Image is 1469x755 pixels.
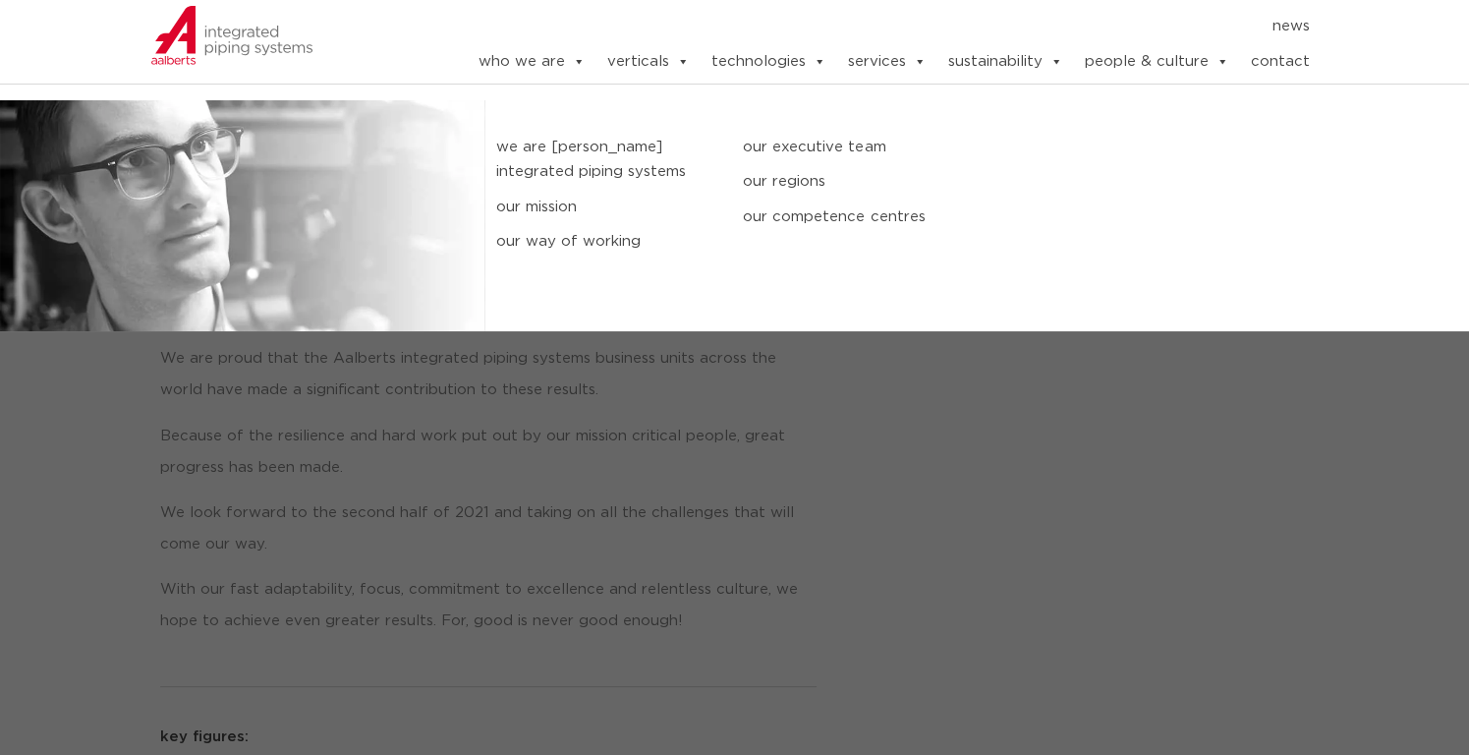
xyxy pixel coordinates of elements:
a: our way of working [496,229,713,255]
a: contact [1250,42,1309,82]
a: our competence centres [743,204,960,230]
a: our mission [496,195,713,220]
a: technologies [710,42,825,82]
p: We are proud that the Aalberts integrated piping systems business units across the world have mad... [160,343,817,406]
a: people & culture [1084,42,1228,82]
a: verticals [606,42,689,82]
a: news [1271,11,1309,42]
nav: Menu [418,11,1310,42]
a: our regions [743,169,960,195]
a: who we are [478,42,585,82]
p: Because of the resilience and hard work put out by our mission critical people, great progress ha... [160,421,817,484]
a: sustainability [947,42,1062,82]
p: We look forward to the second half of 2021 and taking on all the challenges that will come our way. [160,497,817,560]
a: our executive team [743,135,960,160]
a: services [847,42,926,82]
p: With our fast adaptability, focus, commitment to excellence and relentless culture, we hope to ac... [160,574,817,637]
strong: key figures: [160,729,249,744]
a: we are [PERSON_NAME] integrated piping systems [496,135,713,185]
